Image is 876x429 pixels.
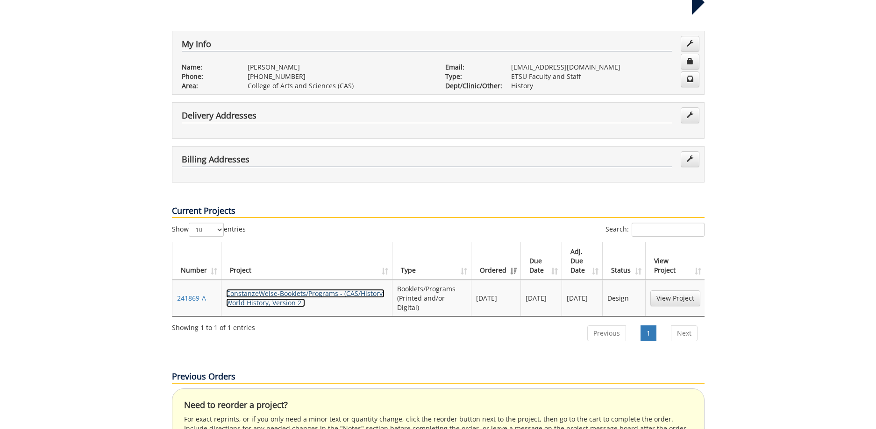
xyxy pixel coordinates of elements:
[392,242,471,280] th: Type: activate to sort column ascending
[681,54,699,70] a: Change Password
[681,151,699,167] a: Edit Addresses
[445,72,497,81] p: Type:
[605,223,705,237] label: Search:
[521,242,562,280] th: Due Date: activate to sort column ascending
[681,71,699,87] a: Change Communication Preferences
[681,107,699,123] a: Edit Addresses
[182,40,672,52] h4: My Info
[248,63,431,72] p: [PERSON_NAME]
[471,242,521,280] th: Ordered: activate to sort column ascending
[172,223,246,237] label: Show entries
[221,242,393,280] th: Project: activate to sort column ascending
[521,280,562,316] td: [DATE]
[671,325,698,341] a: Next
[641,325,656,341] a: 1
[646,242,705,280] th: View Project: activate to sort column ascending
[248,81,431,91] p: College of Arts and Sciences (CAS)
[182,81,234,91] p: Area:
[182,155,672,167] h4: Billing Addresses
[177,294,206,302] a: 241869-A
[471,280,521,316] td: [DATE]
[511,81,695,91] p: History
[445,81,497,91] p: Dept/Clinic/Other:
[182,63,234,72] p: Name:
[511,72,695,81] p: ETSU Faculty and Staff
[587,325,626,341] a: Previous
[632,223,705,237] input: Search:
[182,72,234,81] p: Phone:
[603,242,645,280] th: Status: activate to sort column ascending
[248,72,431,81] p: [PHONE_NUMBER]
[603,280,645,316] td: Design
[511,63,695,72] p: [EMAIL_ADDRESS][DOMAIN_NAME]
[650,290,700,306] a: View Project
[172,242,221,280] th: Number: activate to sort column ascending
[182,111,672,123] h4: Delivery Addresses
[172,371,705,384] p: Previous Orders
[392,280,471,316] td: Booklets/Programs (Printed and/or Digital)
[172,205,705,218] p: Current Projects
[172,319,255,332] div: Showing 1 to 1 of 1 entries
[184,401,692,410] h4: Need to reorder a project?
[562,242,603,280] th: Adj. Due Date: activate to sort column ascending
[189,223,224,237] select: Showentries
[445,63,497,72] p: Email:
[562,280,603,316] td: [DATE]
[226,289,385,307] a: ConstanzeWeise-Booklets/Programs - (CAS/History: World History, Version 2 )
[681,36,699,52] a: Edit Info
